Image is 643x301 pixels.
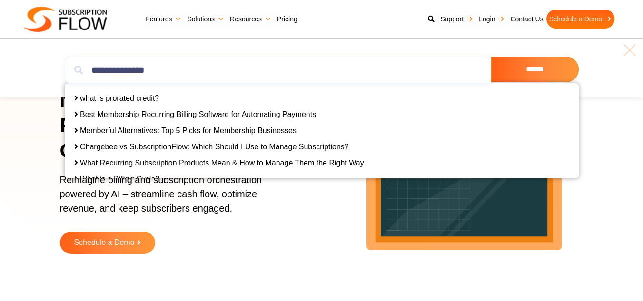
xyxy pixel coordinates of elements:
img: Subscriptionflow [24,7,107,32]
a: what is prorated credit? [80,94,159,102]
iframe: Intercom live chat [611,269,633,291]
a: Login [476,10,507,29]
a: Features [143,10,184,29]
a: What Recurring Subscription Products Mean & How to Manage Them the Right Way [80,159,364,167]
a: Schedule a Demo [60,232,155,254]
p: Reimagine billing and subscription orchestration powered by AI – streamline cash flow, optimize r... [60,173,285,225]
a: Best Membership Recurring Billing Software for Automating Payments [80,110,316,118]
a: Pricing [274,10,300,29]
a: Schedule a Demo [546,10,614,29]
a: Contact Us [507,10,546,29]
span: Schedule a Demo [74,239,134,247]
a: Solutions [184,10,227,29]
a: What is a Billing Cycle? [80,175,159,183]
h1: Next-Gen AI Billing Platform to Power Growth [60,88,297,164]
a: Support [437,10,476,29]
a: Chargebee vs SubscriptionFlow: Which Should I Use to Manage Subscriptions? [80,143,349,151]
a: Resources [227,10,274,29]
a: Memberful Alternatives: Top 5 Picks for Membership Businesses [80,126,297,135]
